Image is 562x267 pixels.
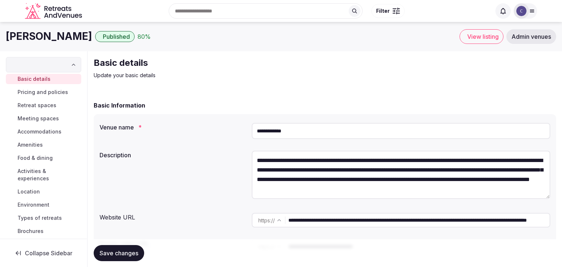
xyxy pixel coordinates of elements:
img: Catherine Mesina [516,6,527,16]
a: Pricing and policies [6,87,81,97]
span: Types of retreats [18,214,62,222]
a: View listing [460,29,503,44]
button: Filter [371,4,405,18]
span: View listing [467,33,499,40]
button: Save changes [94,245,144,261]
span: Basic details [18,75,50,83]
span: Admin venues [512,33,551,40]
div: Website URL [100,210,246,222]
a: Basic details [6,74,81,84]
a: Retreat spaces [6,100,81,110]
span: Pricing and policies [18,89,68,96]
span: Collapse Sidebar [25,249,72,257]
span: Retreat spaces [18,102,56,109]
span: Food & dining [18,154,53,162]
a: Environment [6,200,81,210]
a: Accommodations [6,127,81,137]
a: Admin venues [506,29,556,44]
p: Update your basic details [94,72,340,79]
h1: [PERSON_NAME] [6,29,92,44]
span: Save changes [100,249,138,257]
label: Venue name [100,124,246,130]
span: Brochures [18,227,44,235]
span: Amenities [18,141,43,148]
button: 80% [138,32,151,41]
div: 80 % [138,32,151,41]
svg: Retreats and Venues company logo [25,3,83,19]
span: Activities & experiences [18,168,78,182]
a: Meeting spaces [6,113,81,124]
a: Visit the homepage [25,3,83,19]
button: Published [95,31,135,42]
span: Accommodations [18,128,61,135]
a: Types of retreats [6,213,81,223]
span: Meeting spaces [18,115,59,122]
button: Collapse Sidebar [6,245,81,261]
span: Location [18,188,40,195]
h2: Basic details [94,57,340,69]
a: Activities & experiences [6,166,81,184]
a: Food & dining [6,153,81,163]
a: Location [6,187,81,197]
span: Published [103,33,130,40]
span: Environment [18,201,49,208]
h2: Basic Information [94,101,145,110]
a: Amenities [6,140,81,150]
span: Filter [376,7,390,15]
label: Description [100,152,246,158]
a: Brochures [6,226,81,236]
div: Promo video URL [100,236,246,248]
